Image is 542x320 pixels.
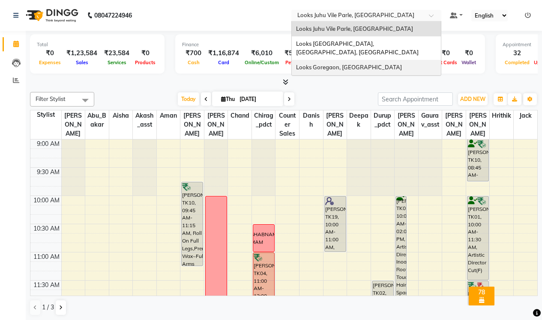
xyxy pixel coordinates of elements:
span: Products [133,59,158,65]
span: Looks Goregaon, [GEOGRAPHIC_DATA] [296,64,402,71]
div: 78 [470,288,493,296]
input: 2025-09-04 [237,93,280,106]
b: 08047224946 [94,3,132,27]
span: [PERSON_NAME] [442,110,466,139]
img: logo [22,3,81,27]
span: Looks Juhu Vile Parle, [GEOGRAPHIC_DATA] [296,25,413,32]
span: [PERSON_NAME] [323,110,347,139]
div: Finance [182,41,328,48]
span: Online/Custom [243,59,281,65]
span: Deepak [347,110,371,130]
span: Looks [GEOGRAPHIC_DATA], [GEOGRAPHIC_DATA], [GEOGRAPHIC_DATA] [296,40,419,56]
div: ₹700 [182,48,205,58]
span: Gift Cards [432,59,459,65]
span: Chirag_pdct [252,110,275,130]
span: Thu [219,96,237,102]
span: Cash [186,59,202,65]
div: ₹23,584 [101,48,133,58]
div: ₹58,488 [281,48,313,58]
span: Abu_Bakar [85,110,109,130]
span: [PERSON_NAME] [466,110,490,139]
span: Aman [157,110,180,121]
div: [PERSON_NAME], TK01, 10:00 AM-11:30 AM, Artistic Director Cut(F) [467,196,488,280]
span: [PERSON_NAME] [62,110,85,139]
span: Card [216,59,231,65]
span: Jack [514,110,537,121]
div: [PERSON_NAME], TK10, 09:45 AM-11:15 AM, Roll On Full Legs,Premium Wax~Full Arms [182,182,203,266]
div: [PERSON_NAME], TK19, 10:00 AM-11:00 AM, Dermalogica Cleanup(F) [325,196,346,252]
ng-dropdown-panel: Options list [291,21,441,76]
button: ADD NEW [458,93,488,105]
span: Wallet [459,59,478,65]
span: Completed [503,59,532,65]
div: 11:00 AM [32,252,61,261]
span: Sales [74,59,90,65]
span: Expenses [37,59,63,65]
div: ₹0 [459,48,478,58]
div: 9:00 AM [35,139,61,148]
div: ₹1,16,874 [205,48,243,58]
input: Search Appointment [378,92,453,106]
span: 1 / 3 [42,303,54,312]
span: Aisha [109,110,133,121]
div: 10:30 AM [32,224,61,233]
div: 32 [503,48,532,58]
div: 9:30 AM [35,168,61,177]
div: ₹0 [432,48,459,58]
span: Akash_asst [133,110,156,130]
div: ₹1,23,584 [63,48,101,58]
div: 11:30 AM [32,281,61,290]
span: Chand [228,110,252,121]
div: [PERSON_NAME], TK10, 08:45 AM-09:45 AM, Artistic Director Cut(F) [467,139,488,181]
div: ₹0 [133,48,158,58]
span: Services [105,59,129,65]
div: [PERSON_NAME], TK04, 11:00 AM-12:00 PM, Classic Pedicure(F) [253,253,274,308]
span: [PERSON_NAME] [204,110,228,139]
span: Durup_pdct [371,110,395,130]
span: [PERSON_NAME] [180,110,204,139]
span: Hrithik [490,110,513,121]
div: ₹6,010 [243,48,281,58]
span: Petty cash [283,59,311,65]
div: SHABNAM MAM [251,231,277,246]
span: Danish [299,110,323,130]
div: Stylist [30,110,61,119]
span: Filter Stylist [36,95,66,102]
span: Counter Sales [275,110,299,139]
span: Gaurav_asst [419,110,442,130]
div: Total [37,41,158,48]
div: ₹0 [37,48,63,58]
div: 10:00 AM [32,196,61,205]
span: Today [178,92,199,106]
span: [PERSON_NAME] [395,110,418,139]
span: ADD NEW [460,96,485,102]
